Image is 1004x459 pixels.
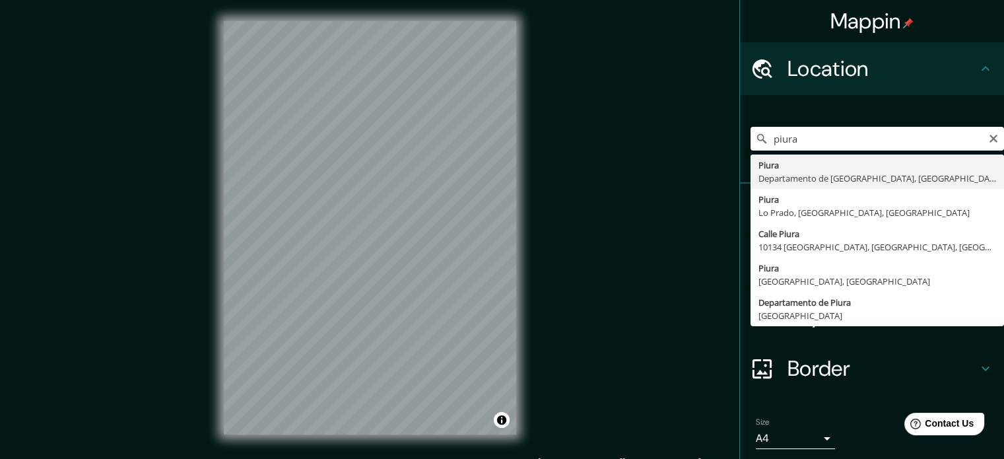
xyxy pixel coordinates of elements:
[494,412,510,428] button: Toggle attribution
[224,21,516,435] canvas: Map
[740,42,1004,95] div: Location
[758,193,996,206] div: Piura
[758,227,996,240] div: Calle Piura
[903,18,914,28] img: pin-icon.png
[787,302,978,329] h4: Layout
[988,131,999,144] button: Clear
[758,206,996,219] div: Lo Prado, [GEOGRAPHIC_DATA], [GEOGRAPHIC_DATA]
[787,55,978,82] h4: Location
[751,127,1004,151] input: Pick your city or area
[758,262,996,275] div: Piura
[740,184,1004,236] div: Pins
[758,172,996,185] div: Departamento de [GEOGRAPHIC_DATA], [GEOGRAPHIC_DATA]
[756,417,770,428] label: Size
[740,236,1004,289] div: Style
[740,342,1004,395] div: Border
[758,309,996,322] div: [GEOGRAPHIC_DATA]
[740,289,1004,342] div: Layout
[758,275,996,288] div: [GEOGRAPHIC_DATA], [GEOGRAPHIC_DATA]
[830,8,914,34] h4: Mappin
[758,296,996,309] div: Departamento de Piura
[887,407,989,444] iframe: Help widget launcher
[758,240,996,254] div: 10134 [GEOGRAPHIC_DATA], [GEOGRAPHIC_DATA], [GEOGRAPHIC_DATA]
[756,428,835,449] div: A4
[758,159,996,172] div: Piura
[787,355,978,382] h4: Border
